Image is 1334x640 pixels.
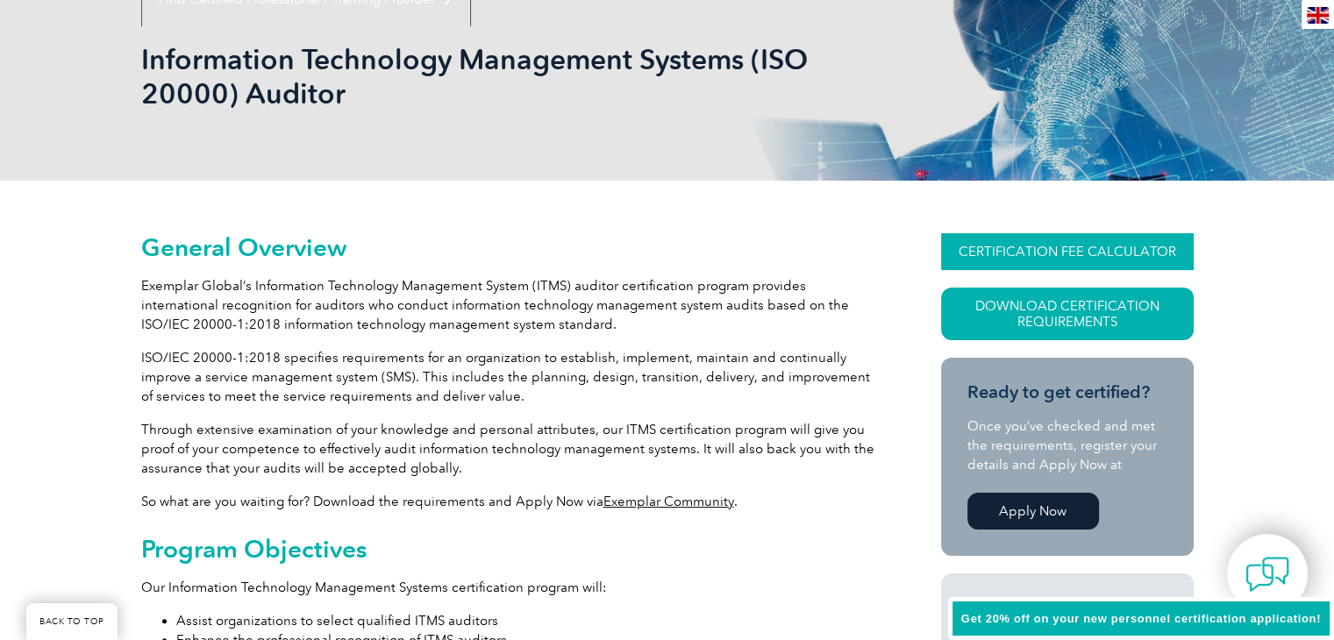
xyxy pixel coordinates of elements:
[941,288,1194,340] a: Download Certification Requirements
[1307,7,1329,24] img: en
[967,416,1167,474] p: Once you’ve checked and met the requirements, register your details and Apply Now at
[141,42,815,110] h1: Information Technology Management Systems (ISO 20000) Auditor
[603,494,734,509] a: Exemplar Community
[967,381,1167,403] h3: Ready to get certified?
[26,603,118,640] a: BACK TO TOP
[1245,552,1289,596] img: contact-chat.png
[176,611,878,630] li: Assist organizations to select qualified ITMS auditors
[961,612,1321,625] span: Get 20% off on your new personnel certification application!
[141,535,878,563] h2: Program Objectives
[141,492,878,511] p: So what are you waiting for? Download the requirements and Apply Now via .
[141,348,878,406] p: ISO/IEC 20000-1:2018 specifies requirements for an organization to establish, implement, maintain...
[141,276,878,334] p: Exemplar Global’s Information Technology Management System (ITMS) auditor certification program p...
[141,578,878,597] p: Our Information Technology Management Systems certification program will:
[941,233,1194,270] a: CERTIFICATION FEE CALCULATOR
[141,233,878,261] h2: General Overview
[967,493,1099,530] a: Apply Now
[141,420,878,478] p: Through extensive examination of your knowledge and personal attributes, our ITMS certification p...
